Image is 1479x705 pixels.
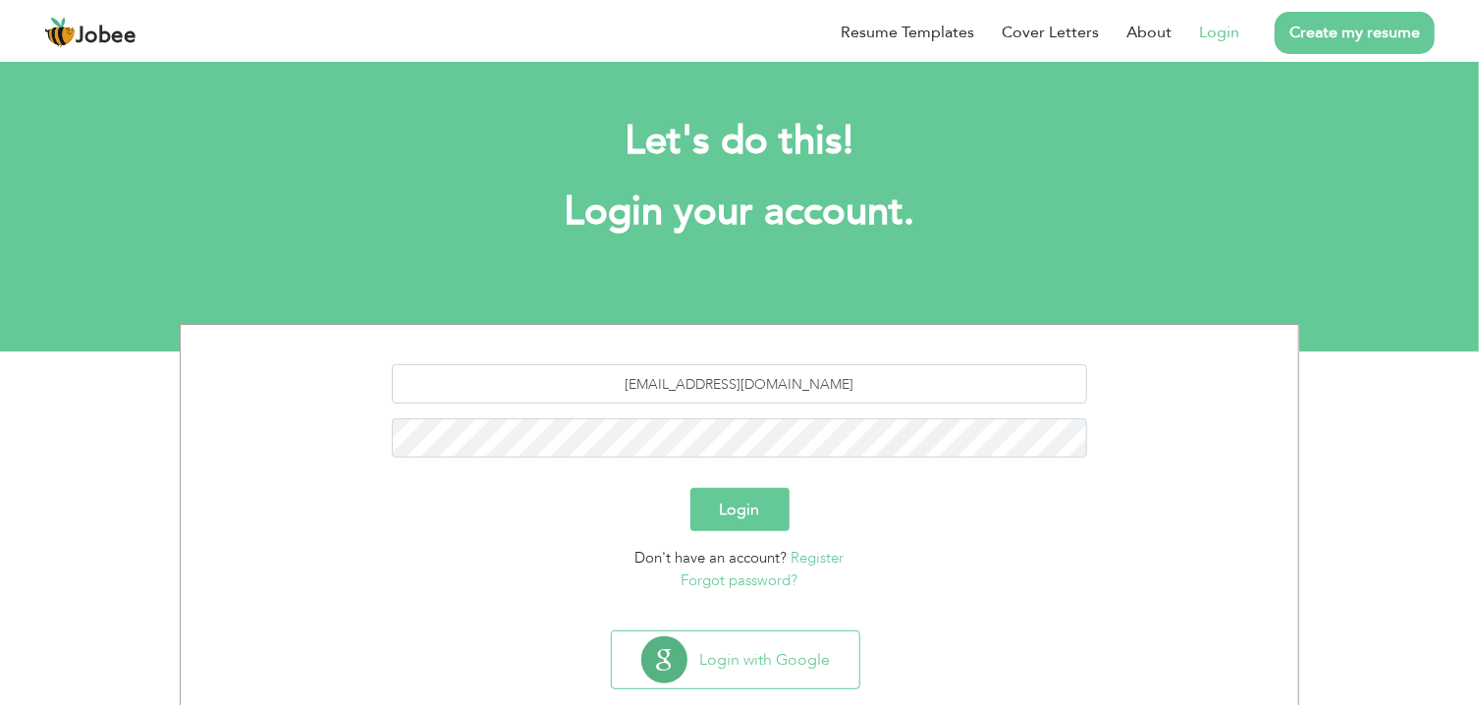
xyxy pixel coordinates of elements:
[1002,21,1099,44] a: Cover Letters
[44,17,137,48] a: Jobee
[209,187,1270,238] h1: Login your account.
[841,21,974,44] a: Resume Templates
[690,488,790,531] button: Login
[76,26,137,47] span: Jobee
[392,364,1088,404] input: Email
[1275,12,1435,54] a: Create my resume
[44,17,76,48] img: jobee.io
[682,570,798,590] a: Forgot password?
[612,631,859,688] button: Login with Google
[792,548,845,568] a: Register
[635,548,788,568] span: Don't have an account?
[1126,21,1172,44] a: About
[1199,21,1239,44] a: Login
[209,116,1270,167] h2: Let's do this!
